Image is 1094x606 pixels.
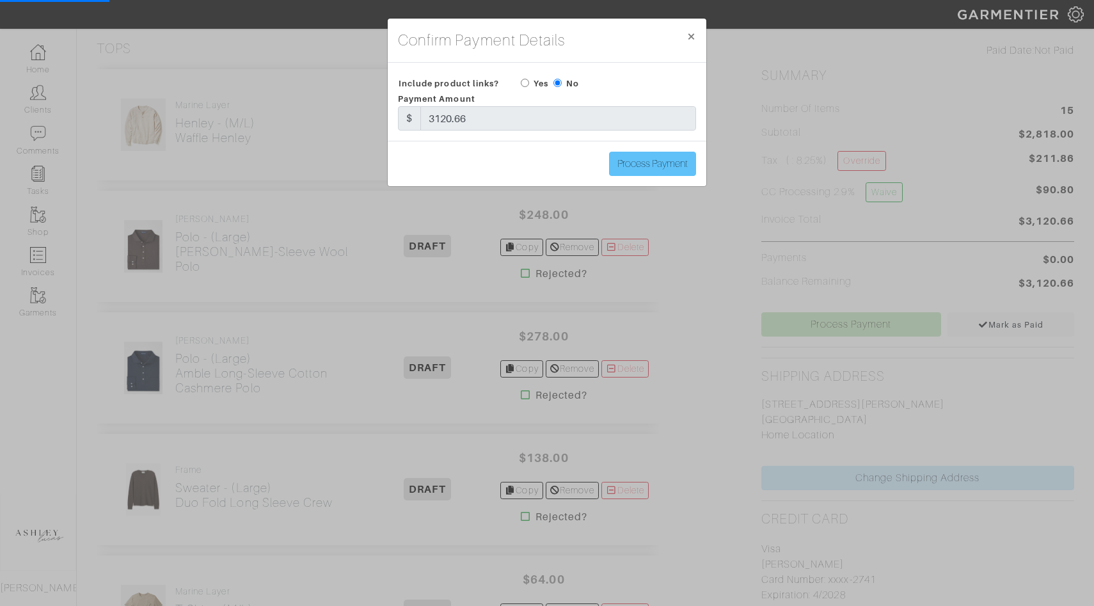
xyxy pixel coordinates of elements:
label: No [566,77,579,90]
input: Process Payment [609,152,696,176]
div: $ [398,106,421,131]
span: Payment Amount [398,94,475,104]
span: × [686,28,696,45]
label: Yes [534,77,548,90]
h4: Confirm Payment Details [398,29,565,52]
span: Include product links? [399,74,499,93]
